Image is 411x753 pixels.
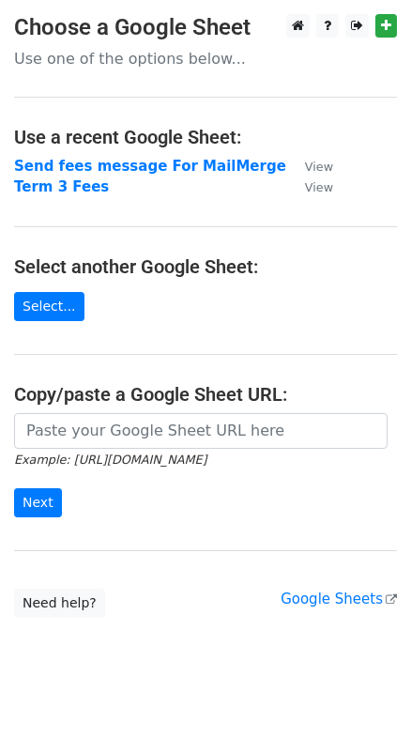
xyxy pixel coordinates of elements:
a: View [286,158,333,175]
h4: Use a recent Google Sheet: [14,126,397,148]
a: View [286,178,333,195]
h3: Choose a Google Sheet [14,14,397,41]
small: Example: [URL][DOMAIN_NAME] [14,453,206,467]
a: Send fees message For MailMerge [14,158,286,175]
h4: Select another Google Sheet: [14,255,397,278]
a: Need help? [14,589,105,618]
input: Paste your Google Sheet URL here [14,413,388,449]
a: Select... [14,292,84,321]
p: Use one of the options below... [14,49,397,69]
a: Term 3 Fees [14,178,109,195]
small: View [305,180,333,194]
h4: Copy/paste a Google Sheet URL: [14,383,397,406]
input: Next [14,488,62,517]
small: View [305,160,333,174]
a: Google Sheets [281,591,397,607]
